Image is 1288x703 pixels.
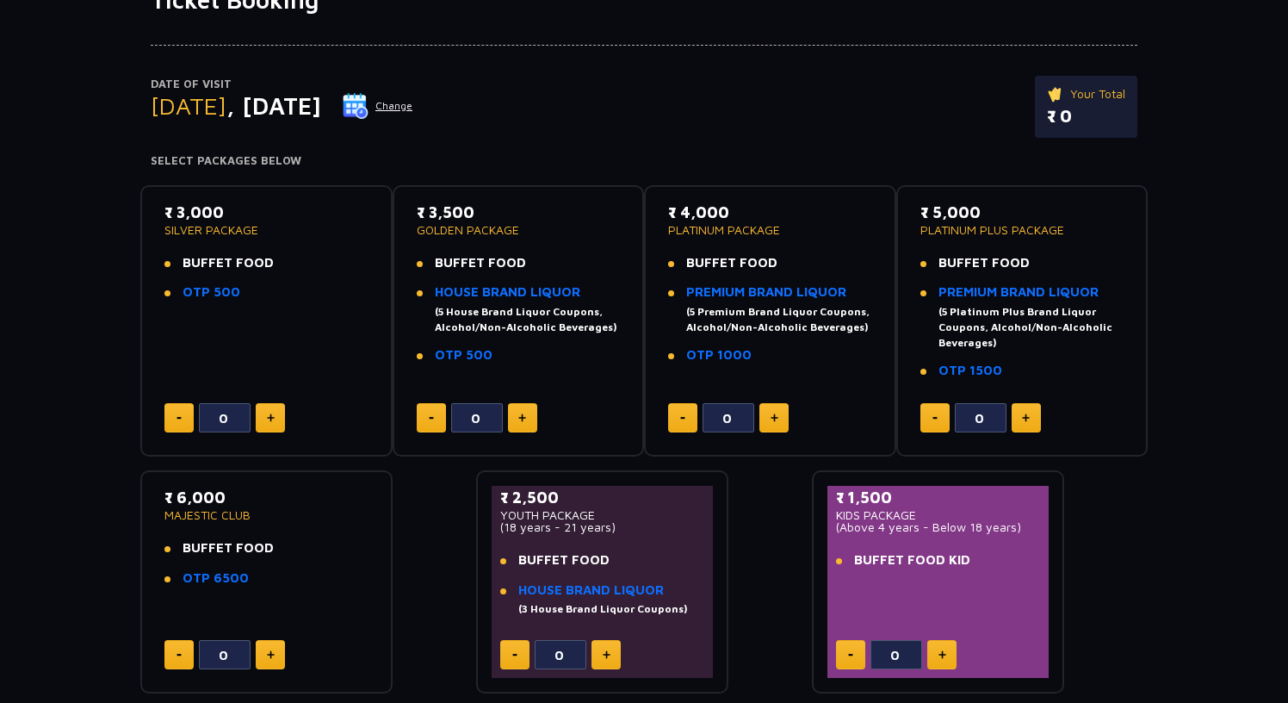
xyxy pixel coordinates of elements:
a: OTP 500 [435,347,492,362]
div: (5 House Brand Liquor Coupons, Alcohol/Non-Alcoholic Beverages) [435,304,621,335]
p: ₹ 3,500 [417,201,621,224]
p: ₹ 5,000 [920,201,1124,224]
img: minus [176,654,182,656]
img: minus [848,654,853,656]
img: ticket [1047,84,1065,103]
span: BUFFET FOOD KID [854,552,970,567]
img: minus [680,417,685,420]
img: plus [518,414,526,422]
h4: Select Packages Below [151,154,1137,168]
span: BUFFET FOOD [686,255,777,270]
p: ₹ 6,000 [164,486,368,509]
img: minus [932,417,938,420]
span: BUFFET FOOD [938,255,1030,270]
a: HOUSE BRAND LIQUOR [435,284,580,299]
img: minus [429,417,434,420]
p: PLATINUM PACKAGE [668,224,872,236]
div: (5 Platinum Plus Brand Liquor Coupons, Alcohol/Non-Alcoholic Beverages) [938,304,1124,351]
p: MAJESTIC CLUB [164,509,368,521]
img: minus [512,654,517,656]
p: Your Total [1047,84,1125,103]
p: SILVER PACKAGE [164,224,368,236]
p: (Above 4 years - Below 18 years) [836,521,1040,533]
p: ₹ 1,500 [836,486,1040,509]
img: plus [603,650,610,659]
p: (18 years - 21 years) [500,521,704,533]
img: plus [1022,414,1030,422]
a: OTP 1500 [938,363,1002,377]
p: ₹ 3,000 [164,201,368,224]
p: PLATINUM PLUS PACKAGE [920,224,1124,236]
span: BUFFET FOOD [183,540,274,555]
p: Date of Visit [151,76,413,93]
a: PREMIUM BRAND LIQUOR [938,284,1099,299]
img: plus [267,414,275,422]
div: (5 Premium Brand Liquor Coupons, Alcohol/Non-Alcoholic Beverages) [686,304,872,335]
a: OTP 6500 [183,570,249,585]
p: KIDS PACKAGE [836,509,1040,521]
div: (3 House Brand Liquor Coupons) [518,601,687,617]
a: HOUSE BRAND LIQUOR [518,582,664,597]
img: plus [771,414,778,422]
span: [DATE] [151,91,226,120]
a: PREMIUM BRAND LIQUOR [686,284,846,299]
p: GOLDEN PACKAGE [417,224,621,236]
button: Change [342,92,413,120]
p: ₹ 4,000 [668,201,872,224]
img: minus [176,417,182,420]
span: , [DATE] [226,91,321,120]
span: BUFFET FOOD [183,255,274,270]
span: BUFFET FOOD [518,552,610,567]
p: ₹ 2,500 [500,486,704,509]
span: BUFFET FOOD [435,255,526,270]
a: OTP 500 [183,284,240,299]
img: plus [938,650,946,659]
p: ₹ 0 [1047,103,1125,129]
img: plus [267,650,275,659]
p: YOUTH PACKAGE [500,509,704,521]
a: OTP 1000 [686,347,752,362]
